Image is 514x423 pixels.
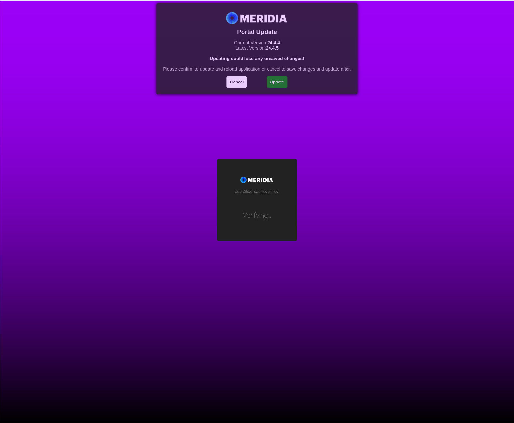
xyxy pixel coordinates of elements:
[210,56,304,61] strong: Updating could lose any unsaved changes!
[224,10,290,27] img: Meridia Logo
[163,40,351,72] p: Current Version: Latest Version: Please confirm to update and reload application or cancel to sav...
[267,40,280,45] strong: 24.4.4
[266,45,279,51] strong: 24.4.5
[163,28,351,35] h3: Portal Update
[227,76,247,88] button: Cancel
[267,76,287,88] button: Update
